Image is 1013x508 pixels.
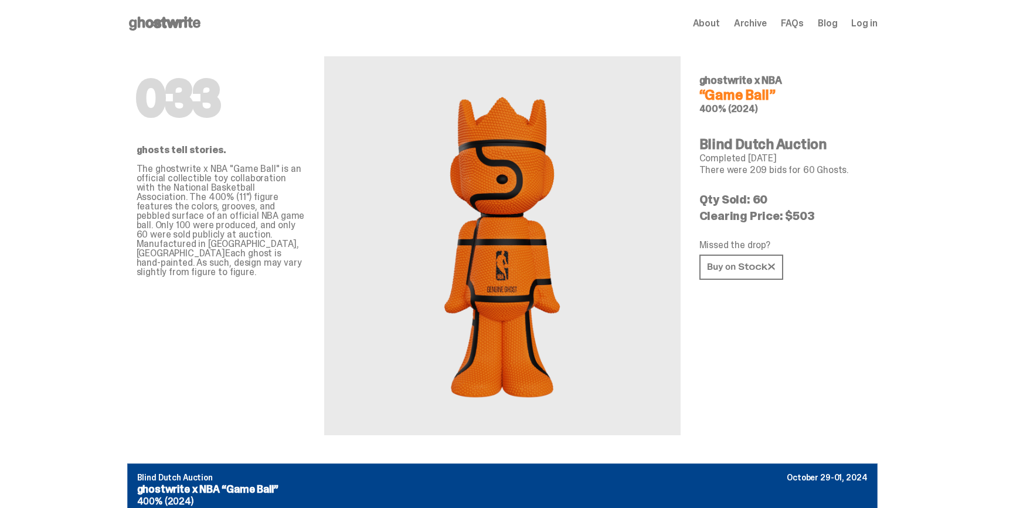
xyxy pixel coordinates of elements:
[137,164,305,277] p: The ghostwrite x NBA "Game Ball" is an official collectible toy collaboration with the National B...
[699,103,758,115] span: 400% (2024)
[699,210,868,222] p: Clearing Price: $503
[699,154,868,163] p: Completed [DATE]
[137,484,868,495] p: ghostwrite x NBA “Game Ball”
[137,145,305,155] p: ghosts tell stories.
[781,19,804,28] a: FAQs
[699,73,782,87] span: ghostwrite x NBA
[699,88,868,102] h4: “Game Ball”
[137,473,868,482] p: Blind Dutch Auction
[699,137,868,151] h4: Blind Dutch Auction
[433,84,572,407] img: NBA&ldquo;Game Ball&rdquo;
[699,165,868,175] p: There were 209 bids for 60 Ghosts.
[851,19,877,28] a: Log in
[137,75,305,122] h1: 033
[699,194,868,205] p: Qty Sold: 60
[137,495,193,507] span: 400% (2024)
[693,19,720,28] a: About
[734,19,767,28] a: Archive
[699,241,868,250] p: Missed the drop?
[787,473,867,482] p: October 29-01, 2024
[818,19,837,28] a: Blog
